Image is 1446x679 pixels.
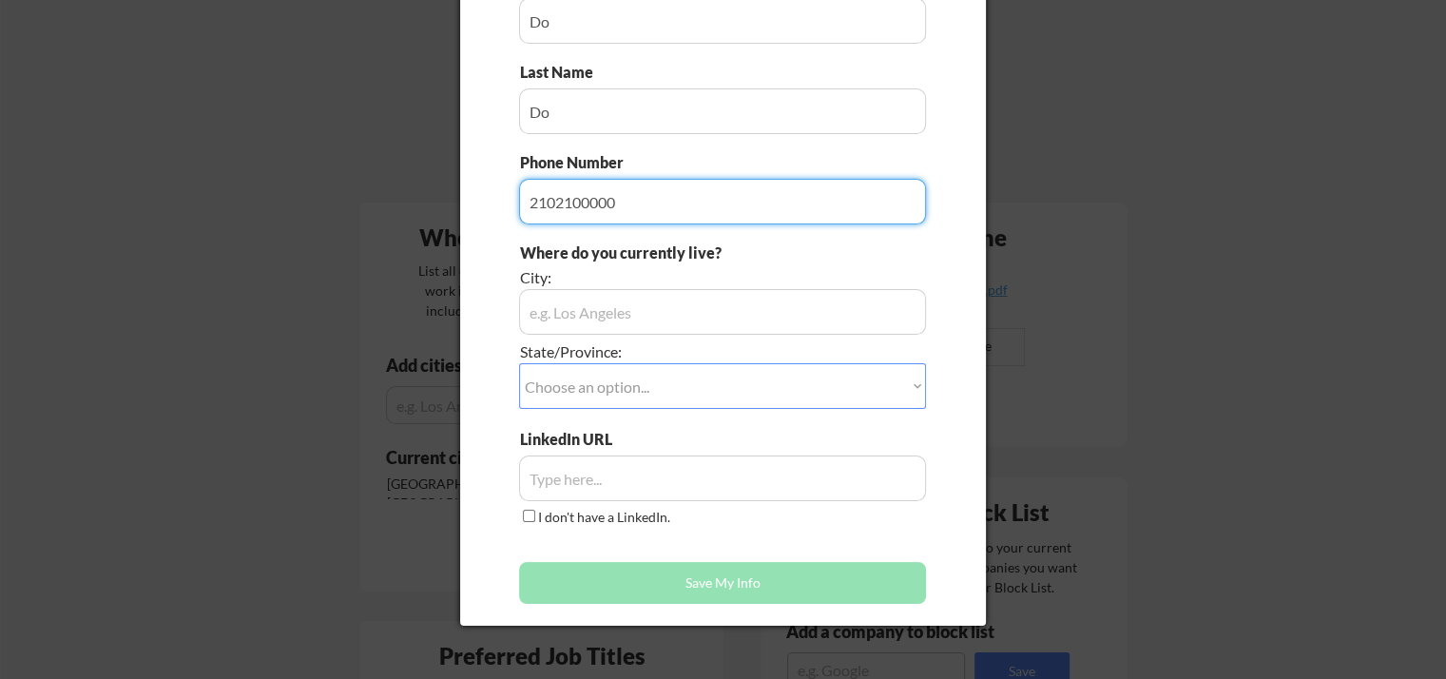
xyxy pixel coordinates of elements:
div: State/Province: [520,341,819,362]
div: LinkedIn URL [520,429,662,450]
input: Type here... [519,88,926,134]
div: Where do you currently live? [520,242,819,263]
input: Type here... [519,456,926,501]
input: e.g. Los Angeles [519,289,926,335]
button: Save My Info [519,562,926,604]
div: City: [520,267,819,288]
input: Type here... [519,179,926,224]
div: Last Name [520,62,612,83]
div: Phone Number [520,152,634,173]
label: I don't have a LinkedIn. [538,509,670,525]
